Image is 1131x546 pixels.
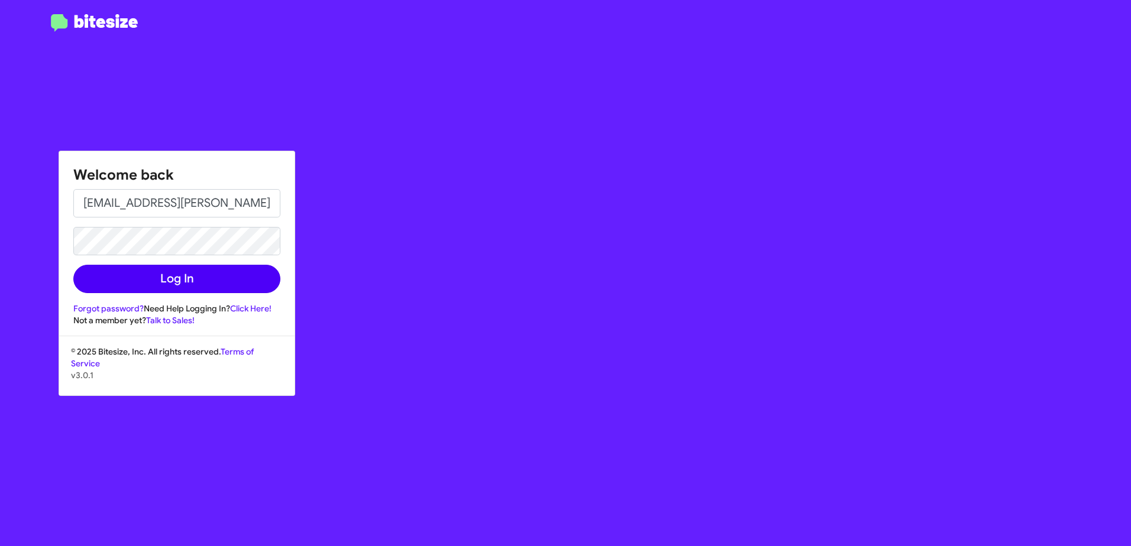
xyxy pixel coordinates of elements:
[146,315,195,326] a: Talk to Sales!
[73,314,280,326] div: Not a member yet?
[73,165,280,184] h1: Welcome back
[73,303,144,314] a: Forgot password?
[73,265,280,293] button: Log In
[230,303,272,314] a: Click Here!
[59,346,295,395] div: © 2025 Bitesize, Inc. All rights reserved.
[71,346,254,369] a: Terms of Service
[73,189,280,217] input: Email address
[73,303,280,314] div: Need Help Logging In?
[71,369,283,381] p: v3.0.1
